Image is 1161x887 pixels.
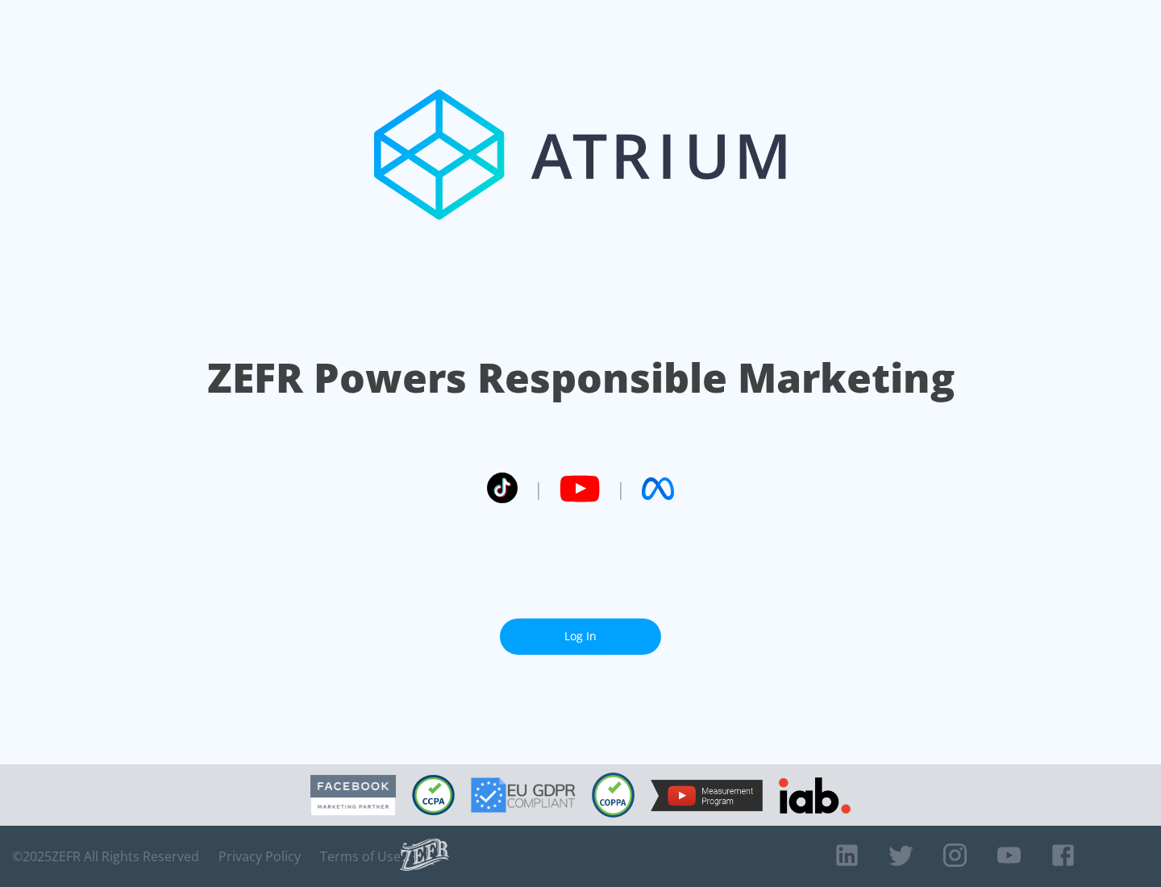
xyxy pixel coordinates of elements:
img: IAB [779,777,851,814]
img: Facebook Marketing Partner [310,775,396,816]
img: CCPA Compliant [412,775,455,815]
a: Terms of Use [320,848,401,864]
a: Log In [500,618,661,655]
h1: ZEFR Powers Responsible Marketing [207,350,955,406]
a: Privacy Policy [218,848,301,864]
img: GDPR Compliant [471,777,576,813]
span: | [534,477,543,501]
img: COPPA Compliant [592,772,635,818]
span: | [616,477,626,501]
span: © 2025 ZEFR All Rights Reserved [12,848,199,864]
img: YouTube Measurement Program [651,780,763,811]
